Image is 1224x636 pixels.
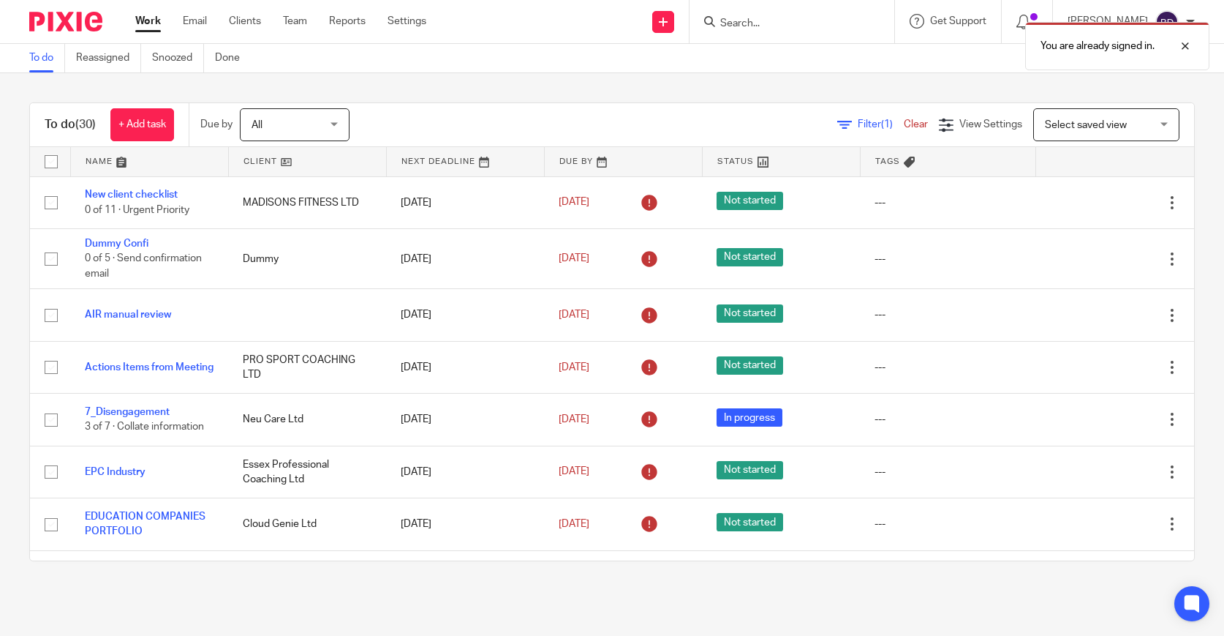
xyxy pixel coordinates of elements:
[215,44,251,72] a: Done
[559,253,589,263] span: [DATE]
[228,498,386,550] td: Cloud Genie Ltd
[85,362,214,373] a: Actions Items from Meeting
[228,341,386,393] td: PRO SPORT COACHING LTD
[228,550,386,602] td: MADISONS FITNESS LTD
[200,117,233,132] p: Due by
[559,467,589,477] span: [DATE]
[135,14,161,29] a: Work
[386,289,544,341] td: [DATE]
[874,412,1021,427] div: ---
[45,117,96,132] h1: To do
[386,498,544,550] td: [DATE]
[874,195,1021,210] div: ---
[904,119,928,130] a: Clear
[874,465,1021,479] div: ---
[29,12,102,31] img: Pixie
[85,254,202,280] span: 0 of 5 · Send confirmation email
[386,228,544,288] td: [DATE]
[228,176,386,228] td: MADISONS FITNESS LTD
[386,176,544,228] td: [DATE]
[874,517,1021,531] div: ---
[228,228,386,288] td: Dummy
[252,120,262,130] span: All
[717,248,783,266] span: Not started
[152,44,204,72] a: Snoozed
[717,356,783,375] span: Not started
[559,310,589,320] span: [DATE]
[717,513,783,531] span: Not started
[228,446,386,498] td: Essex Professional Coaching Ltd
[559,414,589,424] span: [DATE]
[717,461,783,479] span: Not started
[559,362,589,373] span: [DATE]
[874,252,1021,266] div: ---
[386,550,544,602] td: [DATE]
[559,198,589,208] span: [DATE]
[386,446,544,498] td: [DATE]
[228,394,386,446] td: Neu Care Ltd
[85,512,205,536] a: EDUCATION COMPANIES PORTFOLIO
[874,307,1021,322] div: ---
[717,192,783,210] span: Not started
[1045,120,1127,130] span: Select saved view
[183,14,207,29] a: Email
[75,119,96,130] span: (30)
[283,14,307,29] a: Team
[85,422,204,433] span: 3 of 7 · Collate information
[386,394,544,446] td: [DATE]
[229,14,261,29] a: Clients
[386,341,544,393] td: [DATE]
[110,108,174,141] a: + Add task
[1155,10,1179,34] img: svg%3E
[85,190,178,200] a: New client checklist
[874,360,1021,375] div: ---
[85,205,189,215] span: 0 of 11 · Urgent Priority
[875,157,900,165] span: Tags
[85,310,171,320] a: AIR manual review
[717,408,782,427] span: In progress
[959,119,1022,130] span: View Settings
[85,407,170,417] a: 7_Disengagement
[329,14,366,29] a: Reports
[85,239,148,249] a: Dummy Confi
[1040,39,1155,53] p: You are already signed in.
[85,467,146,477] a: EPC Industry
[717,304,783,323] span: Not started
[559,519,589,529] span: [DATE]
[76,44,141,72] a: Reassigned
[858,119,904,130] span: Filter
[29,44,65,72] a: To do
[881,119,893,130] span: (1)
[388,14,426,29] a: Settings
